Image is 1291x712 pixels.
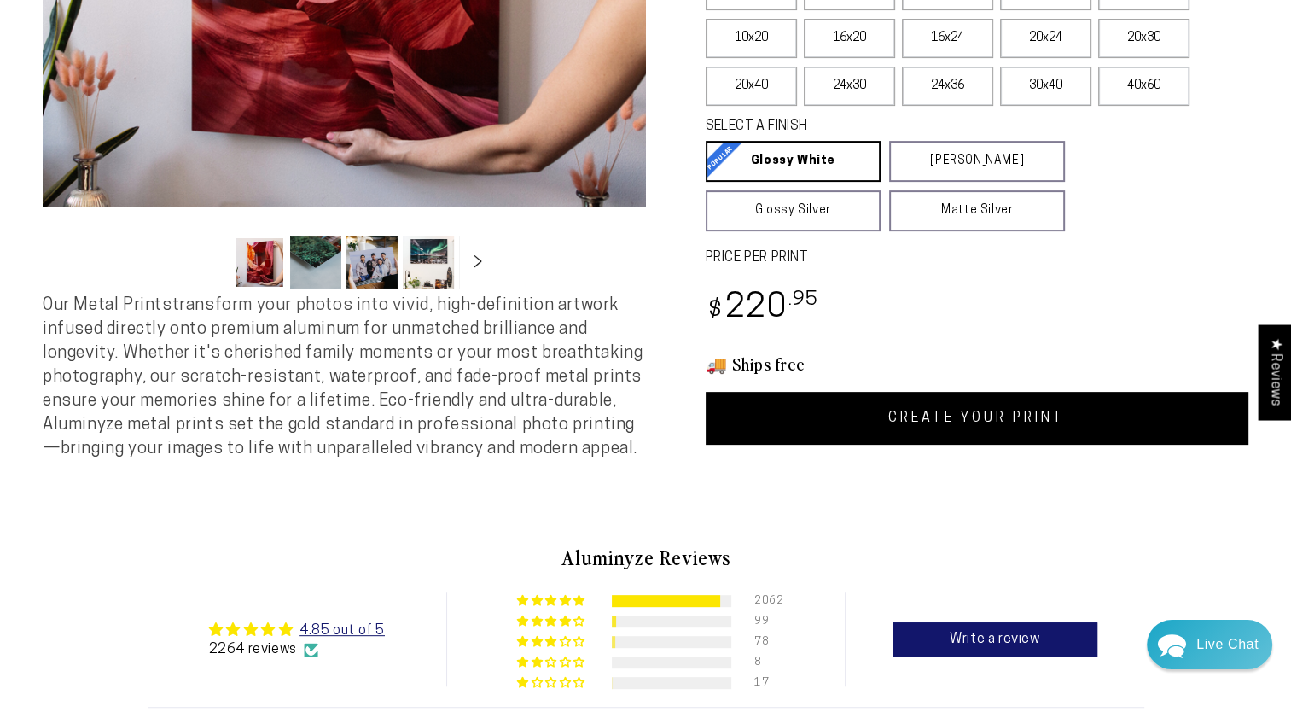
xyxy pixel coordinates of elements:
label: 24x36 [902,67,993,106]
div: 1% (17) reviews with 1 star rating [517,677,588,690]
span: Our Metal Prints transform your photos into vivid, high-definition artwork infused directly onto ... [43,297,643,458]
div: 8 [754,657,775,668]
legend: SELECT A FINISH [706,117,1025,137]
a: CREATE YOUR PRINT [706,392,1249,445]
button: Load image 3 in gallery view [346,236,398,289]
button: Load image 4 in gallery view [403,236,454,289]
label: 16x24 [902,19,993,58]
div: 2062 [754,595,775,607]
label: 10x20 [706,19,797,58]
a: Write a review [893,622,1097,657]
span: $ [708,300,723,323]
a: Glossy Silver [706,190,881,231]
button: Slide left [191,244,229,282]
h3: 🚚 Ships free [706,353,1249,375]
label: 20x40 [706,67,797,106]
div: Chat widget toggle [1147,620,1272,669]
sup: .95 [788,290,819,310]
div: 99 [754,616,775,627]
label: 24x30 [804,67,895,106]
div: Average rating is 4.85 stars [208,620,384,640]
div: Contact Us Directly [1196,620,1259,669]
label: PRICE PER PRINT [706,248,1249,268]
label: 20x30 [1098,19,1189,58]
a: Glossy White [706,141,881,182]
div: 78 [754,636,775,648]
label: 16x20 [804,19,895,58]
label: 40x60 [1098,67,1189,106]
div: 0% (8) reviews with 2 star rating [517,657,588,669]
button: Load image 1 in gallery view [234,236,285,289]
a: [PERSON_NAME] [889,141,1065,182]
div: 2264 reviews [208,640,384,659]
label: 20x24 [1000,19,1091,58]
button: Load image 2 in gallery view [290,236,341,289]
label: 30x40 [1000,67,1091,106]
a: 4.85 out of 5 [299,624,385,638]
img: Verified Checkmark [304,643,318,657]
button: Slide right [459,244,497,282]
div: 91% (2062) reviews with 5 star rating [517,595,588,608]
div: 4% (99) reviews with 4 star rating [517,616,588,628]
a: Matte Silver [889,190,1065,231]
div: Click to open Judge.me floating reviews tab [1259,324,1291,419]
div: 3% (78) reviews with 3 star rating [517,636,588,649]
bdi: 220 [706,292,819,325]
div: 17 [754,677,775,689]
h2: Aluminyze Reviews [148,543,1144,572]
